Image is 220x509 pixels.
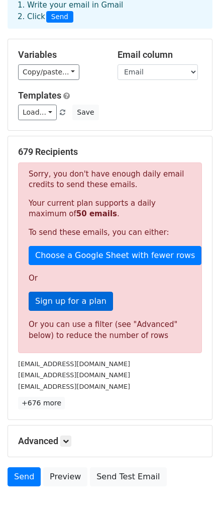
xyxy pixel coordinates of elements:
a: Send [8,467,41,486]
h5: 679 Recipients [18,146,202,157]
a: +676 more [18,397,65,409]
iframe: Chat Widget [170,461,220,509]
p: Your current plan supports a daily maximum of . [29,198,191,219]
strong: 50 emails [76,209,117,218]
small: [EMAIL_ADDRESS][DOMAIN_NAME] [18,360,130,368]
button: Save [72,105,98,120]
a: Templates [18,90,61,101]
a: Load... [18,105,57,120]
p: Sorry, you don't have enough daily email credits to send these emails. [29,169,191,190]
span: Send [46,11,73,23]
div: Or you can use a filter (see "Advanced" below) to reduce the number of rows [29,319,191,342]
h5: Email column [118,49,202,60]
small: [EMAIL_ADDRESS][DOMAIN_NAME] [18,383,130,390]
small: [EMAIL_ADDRESS][DOMAIN_NAME] [18,371,130,379]
a: Choose a Google Sheet with fewer rows [29,246,201,265]
h5: Advanced [18,436,202,447]
h5: Variables [18,49,102,60]
a: Sign up for a plan [29,292,113,311]
a: Copy/paste... [18,64,79,80]
a: Send Test Email [90,467,166,486]
p: Or [29,273,191,284]
a: Preview [43,467,87,486]
p: To send these emails, you can either: [29,227,191,238]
